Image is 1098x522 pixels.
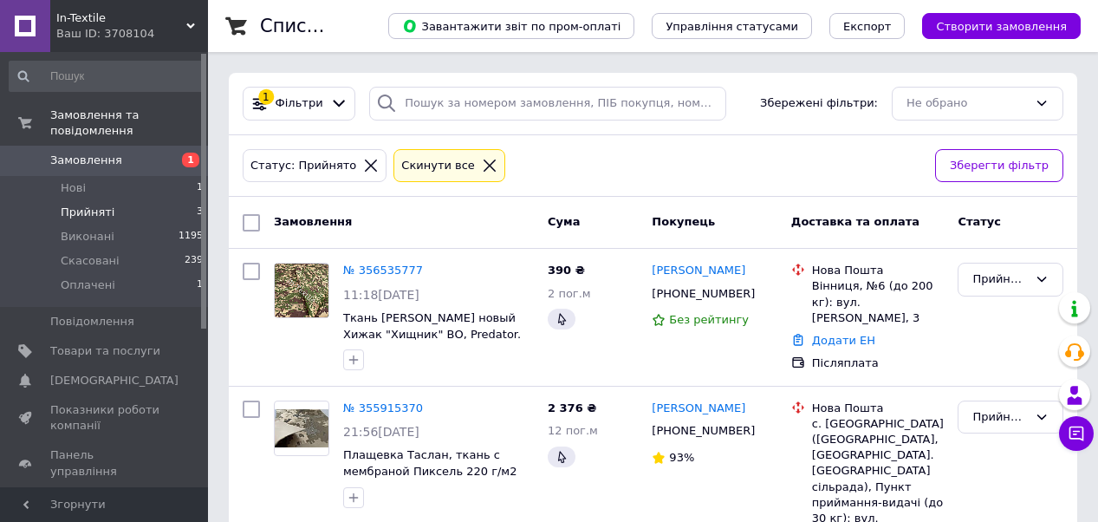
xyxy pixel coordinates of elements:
[50,314,134,330] span: Повідомлення
[197,180,203,196] span: 1
[343,264,423,277] a: № 356535777
[791,215,919,228] span: Доставка та оплата
[652,263,745,279] a: [PERSON_NAME]
[812,356,945,371] div: Післяплата
[61,205,114,220] span: Прийняті
[652,13,812,39] button: Управління статусами
[548,264,585,277] span: 390 ₴
[829,13,906,39] button: Експорт
[936,20,1067,33] span: Створити замовлення
[343,401,423,414] a: № 355915370
[648,283,758,305] div: [PHONE_NUMBER]
[247,157,360,175] div: Статус: Прийнято
[182,153,199,167] span: 1
[275,409,328,447] img: Фото товару
[56,10,186,26] span: In-Textile
[812,278,945,326] div: Вінниця, №6 (до 200 кг): вул. [PERSON_NAME], 3
[669,313,749,326] span: Без рейтингу
[185,253,203,269] span: 239
[388,13,634,39] button: Завантажити звіт по пром-оплаті
[343,311,521,356] a: Ткань [PERSON_NAME] новый Хижак "Хищник" ВО, Predator. Состав 50хб-50пе, 220 г/м2
[50,373,179,388] span: [DEMOGRAPHIC_DATA]
[548,401,596,414] span: 2 376 ₴
[274,263,329,318] a: Фото товару
[50,343,160,359] span: Товари та послуги
[61,277,115,293] span: Оплачені
[760,95,878,112] span: Збережені фільтри:
[343,448,517,478] a: Плащевка Таслан, ткань с мембраной Пиксель 220 г/м2
[343,425,419,439] span: 21:56[DATE]
[548,215,580,228] span: Cума
[197,205,203,220] span: 3
[812,401,945,416] div: Нова Пошта
[369,87,726,121] input: Пошук за номером замовлення, ПІБ покупця, номером телефону, Email, номером накладної
[275,264,328,317] img: Фото товару
[276,95,323,112] span: Фільтри
[812,334,875,347] a: Додати ЕН
[666,20,798,33] span: Управління статусами
[61,229,114,245] span: Виконані
[652,215,715,228] span: Покупець
[179,229,203,245] span: 1195
[905,19,1081,32] a: Створити замовлення
[972,271,1028,289] div: Прийнято
[50,153,122,168] span: Замовлення
[950,157,1049,175] span: Зберегти фільтр
[197,277,203,293] span: 1
[548,287,591,300] span: 2 пог.м
[50,402,160,434] span: Показники роботи компанії
[274,401,329,456] a: Фото товару
[260,16,436,36] h1: Список замовлень
[548,424,598,437] span: 12 пог.м
[61,180,86,196] span: Нові
[922,13,1081,39] button: Створити замовлення
[402,18,620,34] span: Завантажити звіт по пром-оплаті
[61,253,120,269] span: Скасовані
[343,288,419,302] span: 11:18[DATE]
[906,95,1028,113] div: Не обрано
[972,408,1028,427] div: Прийнято
[935,149,1063,183] button: Зберегти фільтр
[50,108,208,139] span: Замовлення та повідомлення
[652,401,745,417] a: [PERSON_NAME]
[669,451,694,464] span: 93%
[274,215,352,228] span: Замовлення
[843,20,892,33] span: Експорт
[812,263,945,278] div: Нова Пошта
[50,447,160,479] span: Панель управління
[958,215,1001,228] span: Статус
[648,420,758,442] div: [PHONE_NUMBER]
[9,61,205,92] input: Пошук
[398,157,478,175] div: Cкинути все
[56,26,208,42] div: Ваш ID: 3708104
[258,89,274,105] div: 1
[1059,416,1094,451] button: Чат з покупцем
